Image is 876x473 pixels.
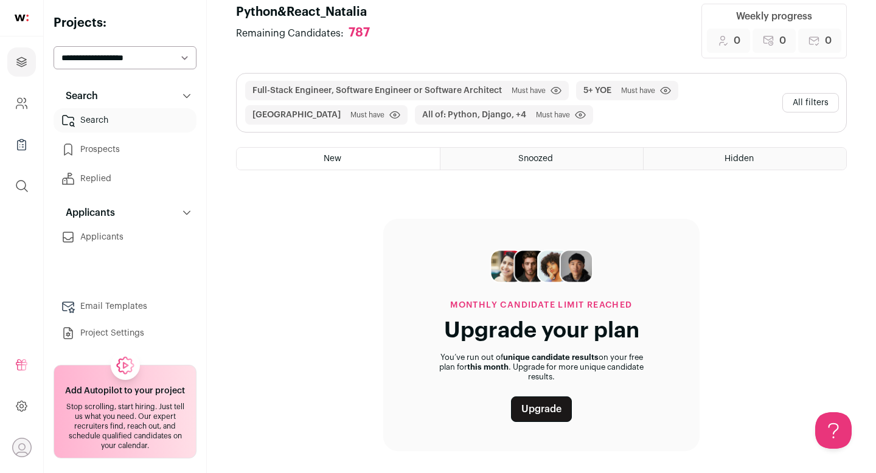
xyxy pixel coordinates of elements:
a: Company Lists [7,130,36,159]
p: Monthly candidate limit reached [450,299,632,311]
a: Hidden [644,148,846,170]
h2: Add Autopilot to your project [65,385,185,397]
a: Company and ATS Settings [7,89,36,118]
a: Email Templates [54,294,196,319]
a: Search [54,108,196,133]
span: 0 [825,33,832,48]
div: Stop scrolling, start hiring. Just tell us what you need. Our expert recruiters find, reach out, ... [61,402,189,451]
span: Must have [536,110,570,120]
span: Hidden [725,154,754,163]
a: Project Settings [54,321,196,345]
span: this month [467,363,509,371]
h1: Python&React_Natalia [236,4,382,21]
img: wellfound-shorthand-0d5821cbd27db2630d0214b213865d53afaa358527fdda9d0ea32b1df1b89c2c.svg [15,15,29,21]
button: Search [54,84,196,108]
a: Upgrade [511,396,572,422]
div: Weekly progress [736,9,812,24]
button: All filters [782,93,839,112]
button: 5+ YOE [583,85,611,97]
button: Full-Stack Engineer, Software Engineer or Software Architect [252,85,502,97]
button: [GEOGRAPHIC_DATA] [252,109,341,121]
a: Replied [54,167,196,191]
img: stacked-candidate-avatars-9de0bb2d67150df5ec4c80acfb21cda710addba2bc57f4a2a195aea4b83d4348.png [490,248,593,285]
span: Snoozed [518,154,553,163]
a: Applicants [54,225,196,249]
div: 787 [349,26,370,41]
a: Prospects [54,137,196,162]
span: unique candidate results [503,353,599,361]
h2: Projects: [54,15,196,32]
a: Snoozed [440,148,643,170]
button: All of: Python, Django, +4 [422,109,526,121]
p: You’ve run out of on your free plan for . Upgrade for more unique candidate results. [412,353,670,382]
p: Upgrade your plan [444,319,639,343]
a: Projects [7,47,36,77]
span: 0 [779,33,786,48]
iframe: Help Scout Beacon - Open [815,412,852,449]
p: Applicants [58,205,115,220]
a: Add Autopilot to your project Stop scrolling, start hiring. Just tell us what you need. Our exper... [54,365,196,458]
span: 0 [734,33,740,48]
span: Must have [621,86,655,95]
button: Open dropdown [12,438,32,457]
button: Applicants [54,201,196,225]
p: Search [58,89,98,103]
span: Must have [350,110,384,120]
span: Remaining Candidates: [236,26,344,41]
span: Must have [512,86,546,95]
span: New [324,154,341,163]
